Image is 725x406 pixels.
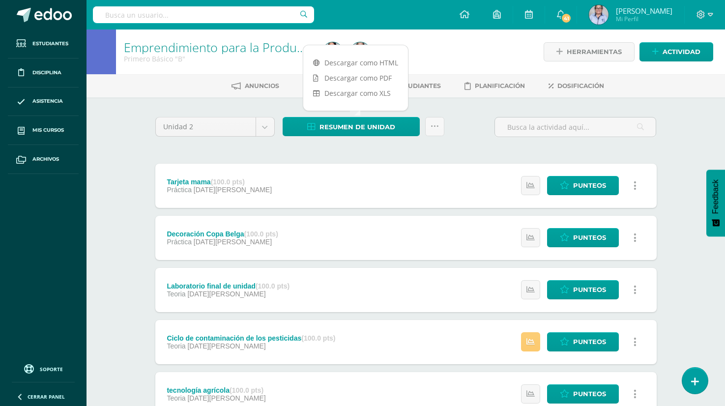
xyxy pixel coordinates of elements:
[32,69,61,77] span: Disciplina
[167,342,185,350] span: Teoria
[706,170,725,236] button: Feedback - Mostrar encuesta
[303,55,408,70] a: Descargar como HTML
[12,362,75,375] a: Soporte
[573,176,606,195] span: Punteos
[167,186,192,194] span: Práctica
[211,178,245,186] strong: (100.0 pts)
[475,82,525,89] span: Planificación
[639,42,713,61] a: Actividad
[616,15,672,23] span: Mi Perfil
[616,6,672,16] span: [PERSON_NAME]
[567,43,622,61] span: Herramientas
[167,282,290,290] div: Laboratorio final de unidad
[8,58,79,87] a: Disciplina
[245,82,279,89] span: Anuncios
[167,230,278,238] div: Decoración Copa Belga
[547,228,619,247] a: Punteos
[124,54,311,63] div: Primero Básico 'B'
[303,86,408,101] a: Descargar como XLS
[124,40,311,54] h1: Emprendimiento para la Productividad
[464,78,525,94] a: Planificación
[167,178,272,186] div: Tarjeta mama
[194,186,272,194] span: [DATE][PERSON_NAME]
[167,238,192,246] span: Práctica
[8,29,79,58] a: Estudiantes
[40,366,63,373] span: Soporte
[244,230,278,238] strong: (100.0 pts)
[557,82,604,89] span: Dosificación
[167,386,265,394] div: tecnología agrícola
[544,42,635,61] a: Herramientas
[323,42,343,62] img: 2f7b6a1dd1a10ecf2c11198932961ac6.png
[573,333,606,351] span: Punteos
[303,70,408,86] a: Descargar como PDF
[187,342,265,350] span: [DATE][PERSON_NAME]
[8,116,79,145] a: Mis cursos
[589,5,609,25] img: 1dda184af6efa5d482d83f07e0e6c382.png
[350,42,370,62] img: 1dda184af6efa5d482d83f07e0e6c382.png
[547,384,619,404] a: Punteos
[711,179,720,214] span: Feedback
[32,40,68,48] span: Estudiantes
[167,334,335,342] div: Ciclo de contaminación de los pesticidas
[301,334,335,342] strong: (100.0 pts)
[32,155,59,163] span: Archivos
[283,117,420,136] a: Resumen de unidad
[547,280,619,299] a: Punteos
[28,393,65,400] span: Cerrar panel
[663,43,700,61] span: Actividad
[187,290,265,298] span: [DATE][PERSON_NAME]
[194,238,272,246] span: [DATE][PERSON_NAME]
[561,13,572,24] span: 41
[573,229,606,247] span: Punteos
[382,78,441,94] a: Estudiantes
[8,145,79,174] a: Archivos
[547,332,619,351] a: Punteos
[163,117,248,136] span: Unidad 2
[8,87,79,116] a: Asistencia
[232,78,279,94] a: Anuncios
[124,39,340,56] a: Emprendimiento para la Productividad
[93,6,314,23] input: Busca un usuario...
[187,394,265,402] span: [DATE][PERSON_NAME]
[167,394,185,402] span: Teoria
[32,97,63,105] span: Asistencia
[256,282,290,290] strong: (100.0 pts)
[573,281,606,299] span: Punteos
[156,117,274,136] a: Unidad 2
[547,176,619,195] a: Punteos
[319,118,395,136] span: Resumen de unidad
[573,385,606,403] span: Punteos
[32,126,64,134] span: Mis cursos
[167,290,185,298] span: Teoria
[549,78,604,94] a: Dosificación
[495,117,656,137] input: Busca la actividad aquí...
[396,82,441,89] span: Estudiantes
[230,386,263,394] strong: (100.0 pts)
